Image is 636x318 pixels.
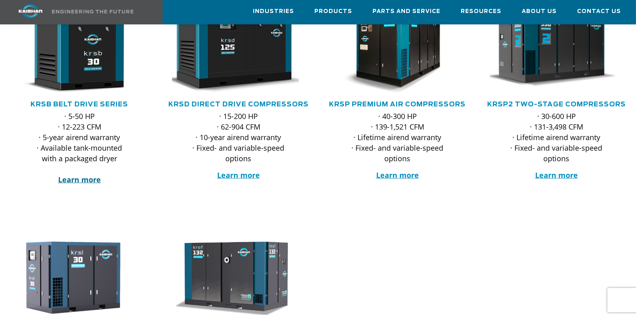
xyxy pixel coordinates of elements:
p: · 40-300 HP · 139-1,521 CFM · Lifetime airend warranty · Fixed- and variable-speed options [347,111,448,164]
a: KRSB Belt Drive Series [31,101,129,108]
span: Contact Us [577,7,621,16]
p: · 15-200 HP · 62-904 CFM · 10-year airend warranty · Fixed- and variable-speed options [188,111,289,164]
p: · 30-600 HP · 131-3,498 CFM · Lifetime airend warranty · Fixed- and variable-speed options [506,111,607,164]
a: Parts and Service [372,0,440,22]
span: Parts and Service [372,7,440,16]
img: krof132 [166,240,299,316]
div: krsp350 [490,4,623,94]
span: Industries [253,7,294,16]
span: Resources [461,7,501,16]
img: krsb30 [7,4,140,94]
div: krof132 [172,240,305,316]
div: krsl30 [13,240,146,316]
a: Contact Us [577,0,621,22]
div: krsb30 [13,4,146,94]
a: Learn more [217,170,260,180]
a: KRSP2 Two-Stage Compressors [487,101,626,108]
img: krsp350 [484,4,617,94]
a: KRSP Premium Air Compressors [329,101,466,108]
p: · 5-50 HP · 12-223 CFM · 5-year airend warranty · Available tank-mounted with a packaged dryer [29,111,130,185]
span: About Us [522,7,557,16]
a: Learn more [376,170,419,180]
a: About Us [522,0,557,22]
img: krsl30 [7,240,140,316]
a: Resources [461,0,501,22]
a: Learn more [58,175,101,184]
img: krsp150 [325,4,458,94]
img: Engineering the future [52,10,133,13]
a: KRSD Direct Drive Compressors [168,101,309,108]
img: krsd125 [166,4,299,94]
span: Products [314,7,352,16]
a: Products [314,0,352,22]
div: krsd125 [172,4,305,94]
a: Learn more [535,170,578,180]
a: Industries [253,0,294,22]
div: krsp150 [331,4,464,94]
